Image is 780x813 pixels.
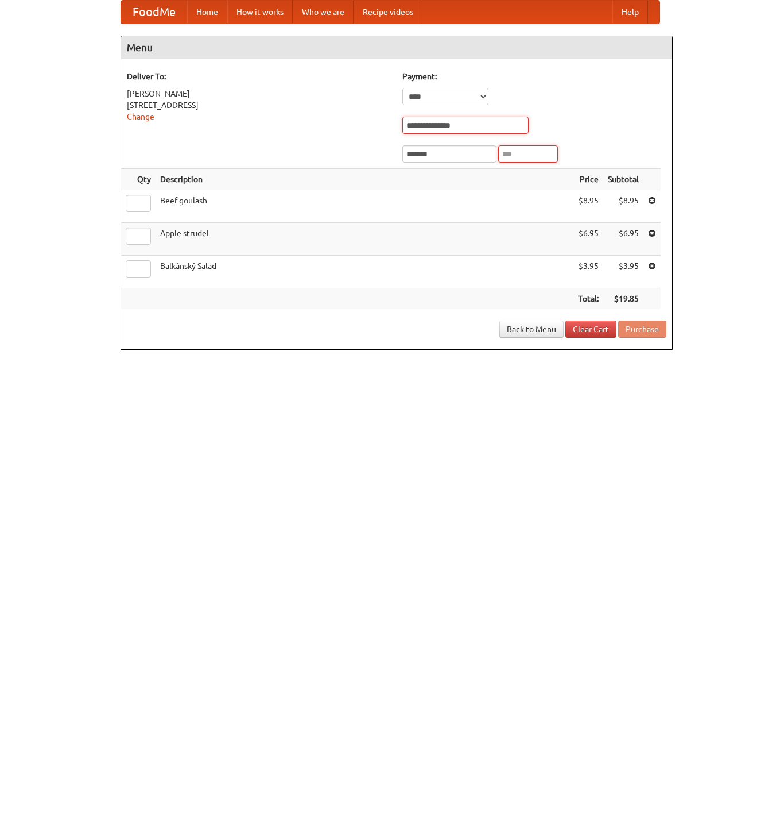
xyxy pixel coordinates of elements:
h5: Payment: [402,71,666,82]
a: Recipe videos [354,1,422,24]
th: Description [156,169,573,190]
div: [STREET_ADDRESS] [127,99,391,111]
td: $6.95 [573,223,603,256]
a: Clear Cart [565,321,616,338]
td: Balkánský Salad [156,256,573,288]
th: Total: [573,288,603,310]
h4: Menu [121,36,672,59]
a: How it works [227,1,293,24]
a: FoodMe [121,1,187,24]
td: $3.95 [573,256,603,288]
th: Price [573,169,603,190]
h5: Deliver To: [127,71,391,82]
th: $19.85 [603,288,643,310]
td: $8.95 [573,190,603,223]
div: [PERSON_NAME] [127,88,391,99]
td: $6.95 [603,223,643,256]
td: Beef goulash [156,190,573,223]
td: $3.95 [603,256,643,288]
button: Purchase [618,321,666,338]
th: Subtotal [603,169,643,190]
a: Back to Menu [499,321,564,338]
a: Home [187,1,227,24]
td: $8.95 [603,190,643,223]
a: Change [127,112,154,121]
td: Apple strudel [156,223,573,256]
a: Help [612,1,648,24]
a: Who we are [293,1,354,24]
th: Qty [121,169,156,190]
